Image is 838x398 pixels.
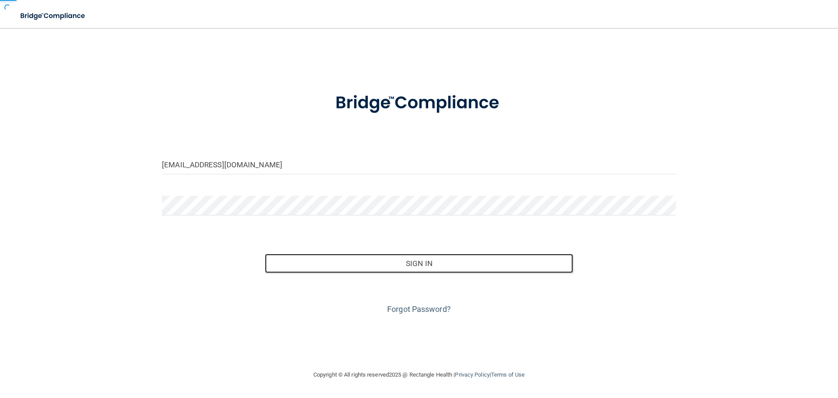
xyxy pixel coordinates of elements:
[162,155,676,174] input: Email
[317,80,521,126] img: bridge_compliance_login_screen.278c3ca4.svg
[13,7,93,25] img: bridge_compliance_login_screen.278c3ca4.svg
[265,254,574,273] button: Sign In
[387,305,451,314] a: Forgot Password?
[491,371,525,378] a: Terms of Use
[260,361,578,389] div: Copyright © All rights reserved 2025 @ Rectangle Health | |
[455,371,489,378] a: Privacy Policy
